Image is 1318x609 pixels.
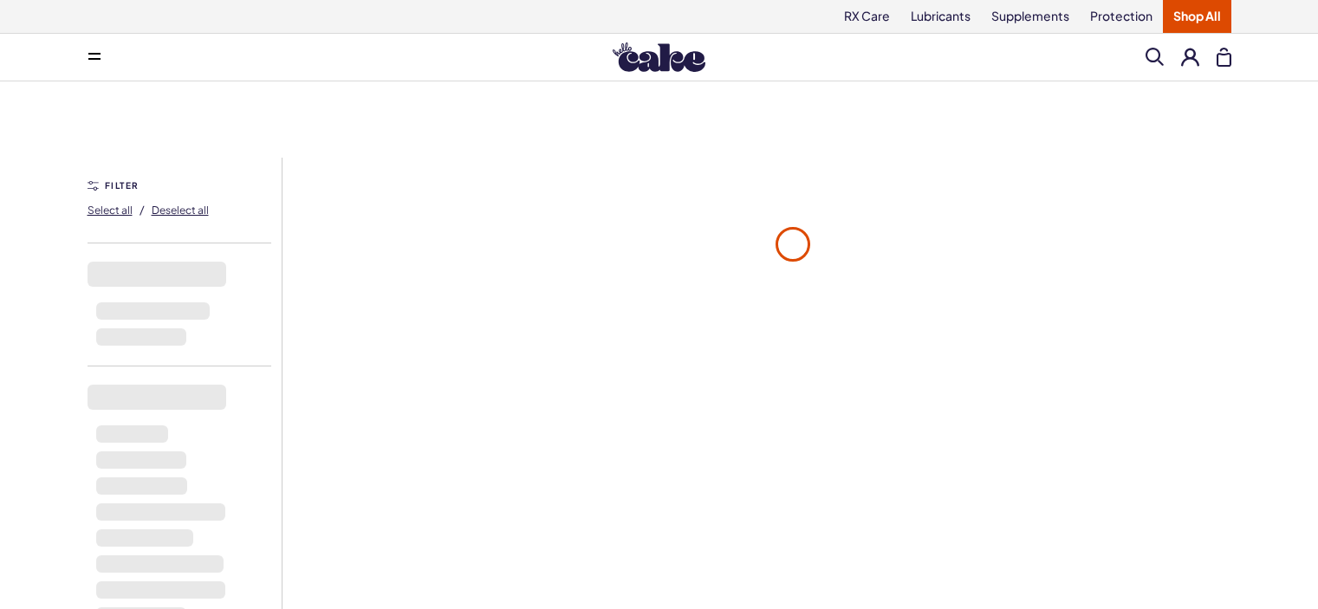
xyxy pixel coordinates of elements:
[152,204,209,217] span: Deselect all
[88,196,133,224] button: Select all
[152,196,209,224] button: Deselect all
[140,202,145,217] span: /
[613,42,705,72] img: Hello Cake
[88,204,133,217] span: Select all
